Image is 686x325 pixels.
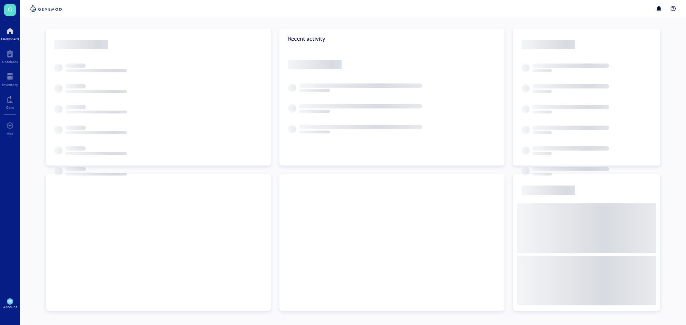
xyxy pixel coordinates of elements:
[1,37,19,41] div: Dashboard
[2,82,18,87] div: Inventory
[29,4,64,13] img: genemod-logo
[2,71,18,87] a: Inventory
[3,305,17,309] div: Account
[8,300,12,303] span: PR
[6,105,14,110] div: Core
[7,131,14,136] div: Add
[2,60,18,64] div: Notebook
[279,29,504,49] div: Recent activity
[6,94,14,110] a: Core
[2,48,18,64] a: Notebook
[8,5,12,14] span: G
[1,25,19,41] a: Dashboard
